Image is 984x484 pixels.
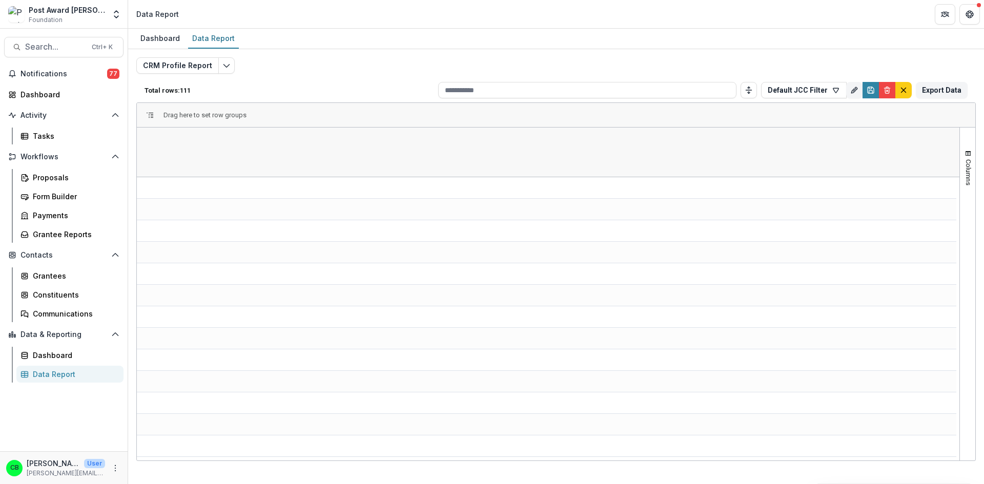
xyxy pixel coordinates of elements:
div: Data Report [136,9,179,19]
div: Row Groups [163,111,247,119]
a: Tasks [16,128,124,144]
div: Data Report [188,31,239,46]
div: Dashboard [20,89,115,100]
button: Export Data [916,82,968,98]
button: Save [863,82,879,98]
div: Proposals [33,172,115,183]
a: Dashboard [16,347,124,364]
button: Open Contacts [4,247,124,263]
div: Grantees [33,270,115,281]
button: Open Workflows [4,149,124,165]
div: Data Report [33,369,115,380]
span: Data & Reporting [20,330,107,339]
a: Data Report [16,366,124,383]
div: Ctrl + K [90,41,115,53]
a: Dashboard [4,86,124,103]
button: More [109,462,121,474]
span: Notifications [20,70,107,78]
p: User [84,459,105,468]
p: [PERSON_NAME] [27,458,80,469]
button: Get Help [959,4,980,25]
a: Form Builder [16,188,124,205]
a: Dashboard [136,29,184,49]
button: Default JCC Filter [761,82,847,98]
div: Communications [33,308,115,319]
div: Grantee Reports [33,229,115,240]
button: default [895,82,912,98]
p: Total rows: 111 [145,87,434,94]
a: Proposals [16,169,124,186]
div: Dashboard [33,350,115,361]
button: Delete [879,82,895,98]
button: Notifications77 [4,66,124,82]
div: Tasks [33,131,115,141]
div: Dashboard [136,31,184,46]
a: Constituents [16,286,124,303]
span: Contacts [20,251,107,260]
div: Form Builder [33,191,115,202]
span: Activity [20,111,107,120]
button: Open entity switcher [109,4,124,25]
button: Rename [846,82,863,98]
span: Columns [965,159,972,185]
div: Christina Bruno [10,465,19,471]
a: Grantees [16,267,124,284]
a: Data Report [188,29,239,49]
button: Toggle auto height [741,82,757,98]
a: Communications [16,305,124,322]
div: Payments [33,210,115,221]
p: [PERSON_NAME][EMAIL_ADDRESS][PERSON_NAME][DOMAIN_NAME] [27,469,105,478]
div: Post Award [PERSON_NAME] Childs Memorial Fund [29,5,105,15]
button: Edit selected report [218,57,235,74]
span: Search... [25,42,86,52]
span: Foundation [29,15,63,25]
a: Grantee Reports [16,226,124,243]
span: Drag here to set row groups [163,111,247,119]
a: Payments [16,207,124,224]
button: Open Data & Reporting [4,326,124,343]
img: Post Award Jane Coffin Childs Memorial Fund [8,6,25,23]
span: 77 [107,69,119,79]
button: Search... [4,37,124,57]
div: Constituents [33,289,115,300]
button: CRM Profile Report [136,57,219,74]
button: Open Activity [4,107,124,123]
button: Partners [935,4,955,25]
span: Workflows [20,153,107,161]
nav: breadcrumb [132,7,183,22]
